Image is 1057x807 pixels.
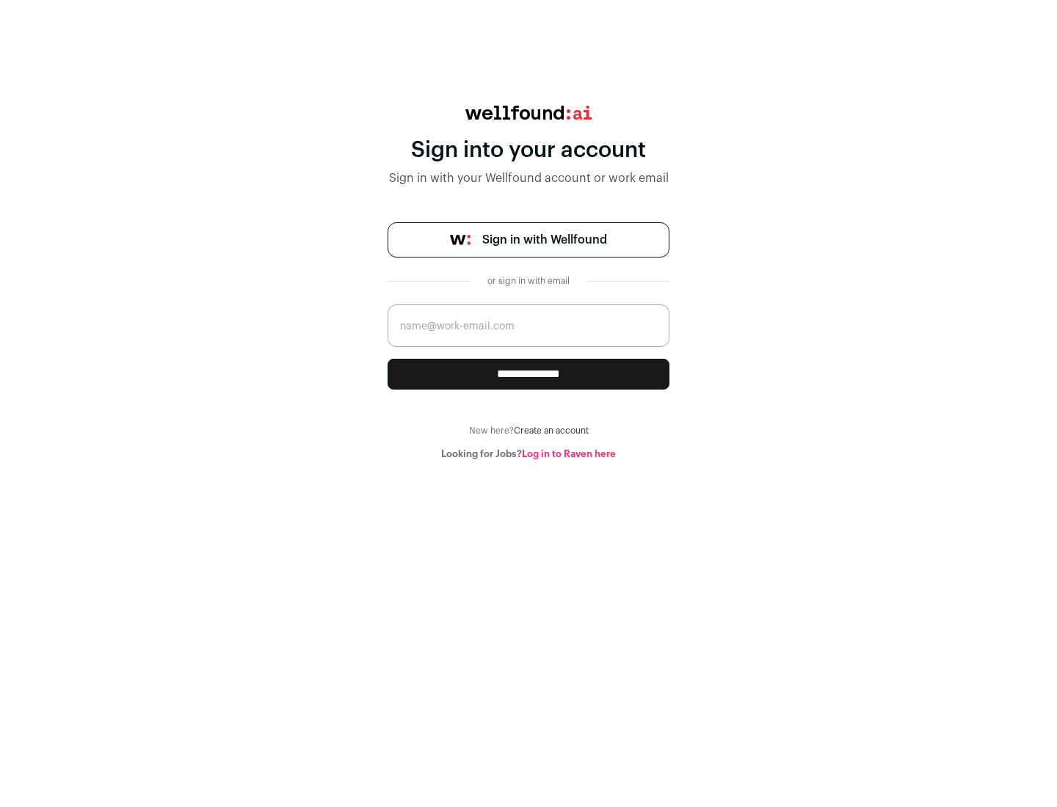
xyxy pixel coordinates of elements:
[388,222,669,258] a: Sign in with Wellfound
[450,235,471,245] img: wellfound-symbol-flush-black-fb3c872781a75f747ccb3a119075da62bfe97bd399995f84a933054e44a575c4.png
[388,169,669,187] div: Sign in with your Wellfound account or work email
[388,448,669,460] div: Looking for Jobs?
[388,425,669,437] div: New here?
[388,304,669,347] input: name@work-email.com
[388,137,669,164] div: Sign into your account
[522,449,616,459] a: Log in to Raven here
[482,231,607,249] span: Sign in with Wellfound
[514,426,589,435] a: Create an account
[482,275,575,287] div: or sign in with email
[465,106,592,120] img: wellfound:ai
